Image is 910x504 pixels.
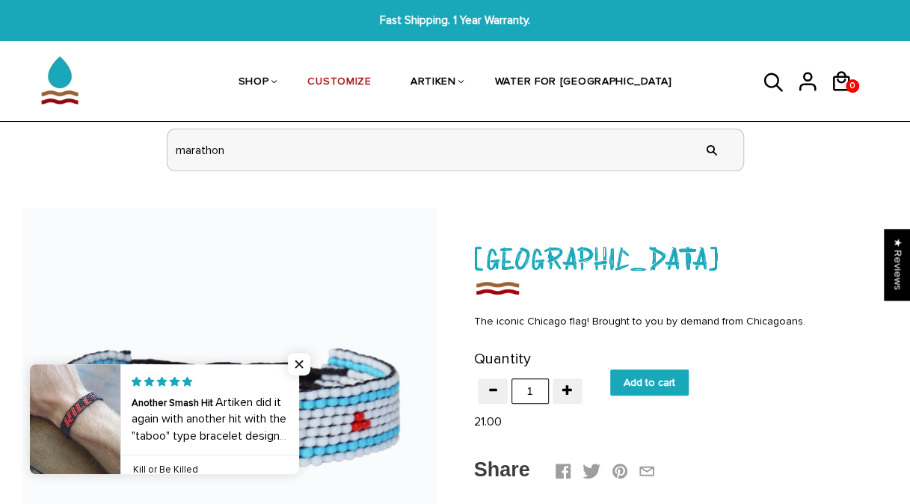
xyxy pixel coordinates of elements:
label: Quantity [474,347,531,372]
a: CUSTOMIZE [307,43,371,123]
span: Close popup widget [288,353,310,375]
img: Chicago [474,277,520,298]
span: Share [474,458,530,481]
a: SHOP [239,43,269,123]
input: header search [167,129,743,170]
span: 21.00 [474,414,502,429]
a: 0 [830,97,864,99]
div: Click to open Judge.me floating reviews tab [885,229,910,300]
div: The iconic Chicago flag! Brought to you by demand from Chicagoans. [474,313,888,331]
input: Add to cart [610,369,689,396]
h1: [GEOGRAPHIC_DATA] [474,238,888,277]
a: WATER FOR [GEOGRAPHIC_DATA] [495,43,672,123]
span: Fast Shipping. 1 Year Warranty. [282,12,628,29]
input: Search [697,122,727,178]
span: 0 [846,76,858,96]
a: ARTIKEN [411,43,456,123]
